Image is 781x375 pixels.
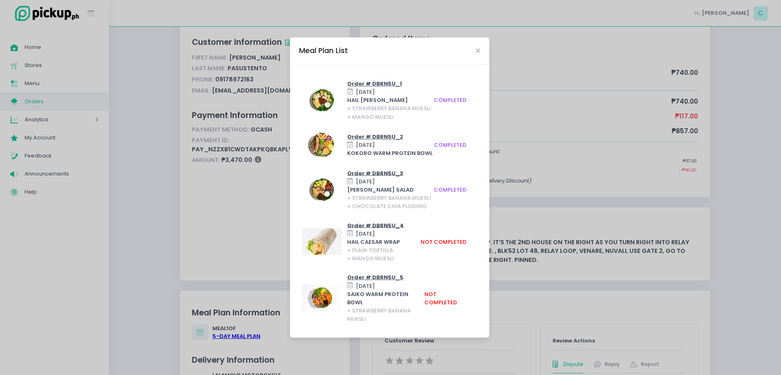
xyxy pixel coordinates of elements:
[347,307,411,323] span: + STRAWBERRY BANANA MUESLI
[347,104,431,112] span: + STRAWBERRY BANANA MUESLI
[356,229,375,237] span: [DATE]
[347,169,403,177] a: Order # DBRN5U_3
[347,132,403,140] a: Order # DBRN5U_2
[434,141,466,149] span: completed
[356,141,375,149] span: [DATE]
[434,96,466,104] span: completed
[424,290,457,306] span: not completed
[356,88,375,96] span: [DATE]
[476,49,480,53] button: Close
[356,282,375,289] span: [DATE]
[347,80,402,88] span: Order # DBRN5U_1
[347,79,402,87] a: Order # DBRN5U_1
[434,186,466,194] span: completed
[421,238,466,246] span: not completed
[347,96,408,104] span: HAIL [PERSON_NAME]
[347,273,403,281] a: Order # DBRN5U_5
[347,238,400,246] span: HAIL CAESAR WRAP
[347,149,433,157] span: KOKORO WARM PROTEIN BOWL
[347,133,403,141] span: Order # DBRN5U_2
[356,178,375,185] span: [DATE]
[347,221,404,229] a: Order # DBRN5U_4
[347,186,414,194] span: [PERSON_NAME] SALAD
[299,45,348,56] div: Meal Plan List
[347,246,393,254] span: + Plain Tortilla
[347,113,394,120] span: + MANGO MUESLI
[347,255,394,262] span: + MANGO MUESLI
[347,202,427,210] span: + CHOCOLATE CHIA PUDDING
[347,194,431,202] span: + STRAWBERRY BANANA MUESLI
[347,290,408,306] span: SAIKO WARM PROTEIN BOWL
